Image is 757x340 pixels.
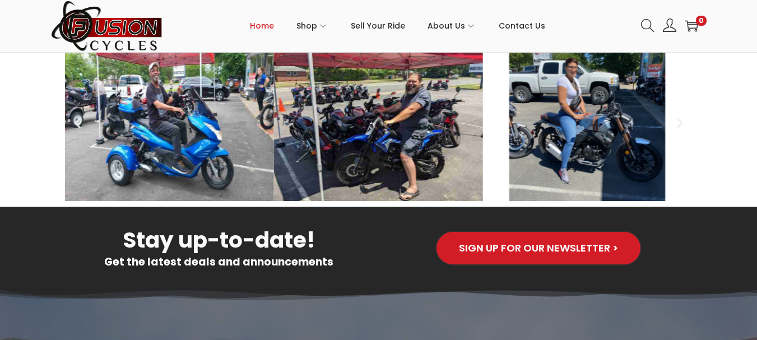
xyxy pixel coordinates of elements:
[274,44,483,201] img: PXL_20220518_171151326.MP
[250,1,274,51] a: Home
[64,44,273,201] div: 5 / 8
[65,44,693,201] div: Image Carousel
[274,44,483,201] div: 6 / 8
[64,44,273,201] img: 20220530_143858
[499,1,545,51] a: Contact Us
[435,231,642,266] a: Sign up for our newsletter >
[65,257,373,267] h4: Get the latest deals and announcements
[499,12,545,40] span: Contact Us
[483,44,692,201] div: 7 / 8
[65,229,373,251] h3: Stay up-to-date!
[296,1,328,51] a: Shop
[483,44,692,201] img: Image_from_iOS_69
[673,115,687,129] div: Next slide
[459,243,618,253] span: Sign up for our newsletter >
[163,1,633,51] nav: Primary navigation
[296,12,317,40] span: Shop
[71,115,85,129] div: Previous slide
[250,12,274,40] span: Home
[428,1,476,51] a: About Us
[685,19,698,32] a: 0
[428,12,465,40] span: About Us
[351,1,405,51] a: Sell Your Ride
[351,12,405,40] span: Sell Your Ride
